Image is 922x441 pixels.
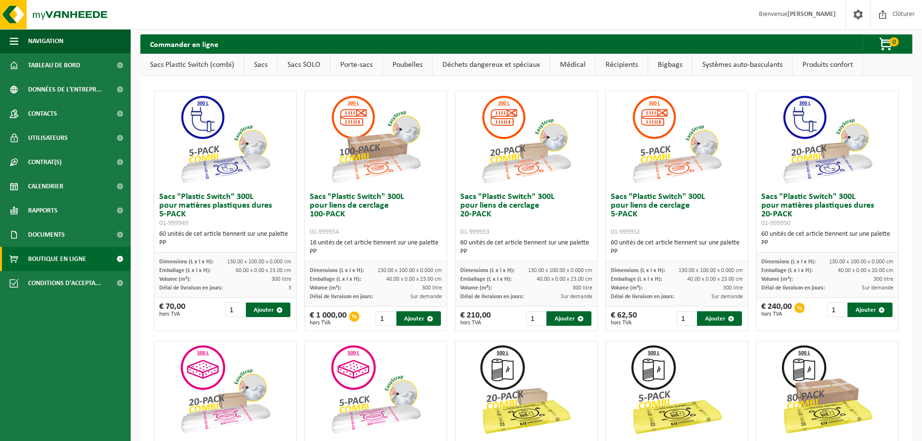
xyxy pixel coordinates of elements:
[460,294,524,300] span: Délai de livraison en jours:
[573,285,592,291] span: 300 litre
[378,268,442,274] span: 130.00 x 100.00 x 0.000 cm
[28,174,63,198] span: Calendrier
[236,268,291,274] span: 60.00 x 0.00 x 23.00 cm
[723,285,743,291] span: 300 litre
[140,54,244,76] a: Sacs Plastic Switch (combi)
[863,34,911,54] button: 0
[827,303,846,317] input: 1
[28,29,63,53] span: Navigation
[761,239,893,247] div: PP
[697,311,742,326] button: Ajouter
[386,276,442,282] span: 40.00 x 0.00 x 23.00 cm
[28,271,101,295] span: Conditions d'accepta...
[761,276,793,282] span: Volume (m³):
[847,303,892,317] button: Ajouter
[396,311,441,326] button: Ajouter
[28,223,65,247] span: Documents
[611,320,637,326] span: hors TVA
[537,276,592,282] span: 40.00 x 0.00 x 23.00 cm
[611,276,662,282] span: Emballage (L x l x H):
[611,239,743,256] div: 60 unités de cet article tiennent sur une palette
[761,268,813,274] span: Emballage (L x l x H):
[779,341,876,438] img: 01-999968
[550,54,595,76] a: Médical
[159,311,185,317] span: hors TVA
[159,259,213,265] span: Dimensions (L x l x H):
[460,320,491,326] span: hors TVA
[648,54,692,76] a: Bigbags
[761,303,792,317] div: € 240,00
[779,91,876,188] img: 01-999950
[761,230,893,247] div: 60 unités de cet article tiennent sur une palette
[310,294,373,300] span: Délai de livraison en jours:
[310,239,442,256] div: 16 unités de cet article tiennent sur une palette
[460,239,592,256] div: 60 unités de cet article tiennent sur une palette
[278,54,330,76] a: Sacs SOLO
[159,193,291,228] h3: Sacs "Plastic Switch" 300L pour matières plastiques dures 5-PACK
[611,311,637,326] div: € 62,50
[159,230,291,247] div: 60 unités de cet article tiennent sur une palette
[528,268,592,274] span: 130.00 x 100.00 x 0.000 cm
[272,276,291,282] span: 300 litre
[679,268,743,274] span: 130.00 x 100.00 x 0.000 cm
[793,54,862,76] a: Produits confort
[410,294,442,300] span: Sur demande
[159,239,291,247] div: PP
[433,54,550,76] a: Déchets dangereux et spéciaux
[310,276,361,282] span: Emballage (L x l x H):
[711,294,743,300] span: Sur demande
[611,247,743,256] div: PP
[761,193,893,228] h3: Sacs "Plastic Switch" 300L pour matières plastiques dures 20-PACK
[761,285,825,291] span: Délai de livraison en jours:
[28,150,61,174] span: Contrat(s)
[331,54,382,76] a: Porte-sacs
[159,268,211,274] span: Emballage (L x l x H):
[28,102,57,126] span: Contacts
[628,341,725,438] img: 01-999963
[246,303,291,317] button: Ajouter
[28,126,68,150] span: Utilisateurs
[787,11,836,18] strong: [PERSON_NAME]
[611,268,665,274] span: Dimensions (L x l x H):
[310,193,442,236] h3: Sacs "Plastic Switch" 300L pour liens de cerclage 100-PACK
[310,311,347,326] div: € 1 000,00
[327,91,424,188] img: 01-999954
[478,91,574,188] img: 01-999953
[159,276,191,282] span: Volume (m³):
[177,341,273,438] img: 01-999956
[327,341,424,438] img: 01-999955
[460,228,489,236] span: 01-999953
[693,54,792,76] a: Systèmes auto-basculants
[596,54,648,76] a: Récipients
[611,228,640,236] span: 01-999952
[611,285,642,291] span: Volume (m³):
[561,294,592,300] span: Sur demande
[611,294,674,300] span: Délai de livraison en jours:
[376,311,395,326] input: 1
[761,259,816,265] span: Dimensions (L x l x H):
[460,276,512,282] span: Emballage (L x l x H):
[159,303,185,317] div: € 70,00
[28,77,102,102] span: Données de l'entrepr...
[460,193,592,236] h3: Sacs "Plastic Switch" 300L pour liens de cerclage 20-PACK
[478,341,574,438] img: 01-999964
[28,198,58,223] span: Rapports
[460,311,491,326] div: € 210,00
[244,54,277,76] a: Sacs
[159,220,188,227] span: 01-999949
[227,259,291,265] span: 130.00 x 100.00 x 0.000 cm
[310,320,347,326] span: hors TVA
[225,303,244,317] input: 1
[310,268,364,274] span: Dimensions (L x l x H):
[460,247,592,256] div: PP
[611,193,743,236] h3: Sacs "Plastic Switch" 300L pour liens de cerclage 5-PACK
[829,259,893,265] span: 130.00 x 100.00 x 0.000 cm
[546,311,591,326] button: Ajouter
[140,34,228,53] h2: Commander en ligne
[28,53,80,77] span: Tableau de bord
[310,285,341,291] span: Volume (m³):
[628,91,725,188] img: 01-999952
[310,247,442,256] div: PP
[460,268,514,274] span: Dimensions (L x l x H):
[838,268,893,274] span: 40.00 x 0.00 x 20.00 cm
